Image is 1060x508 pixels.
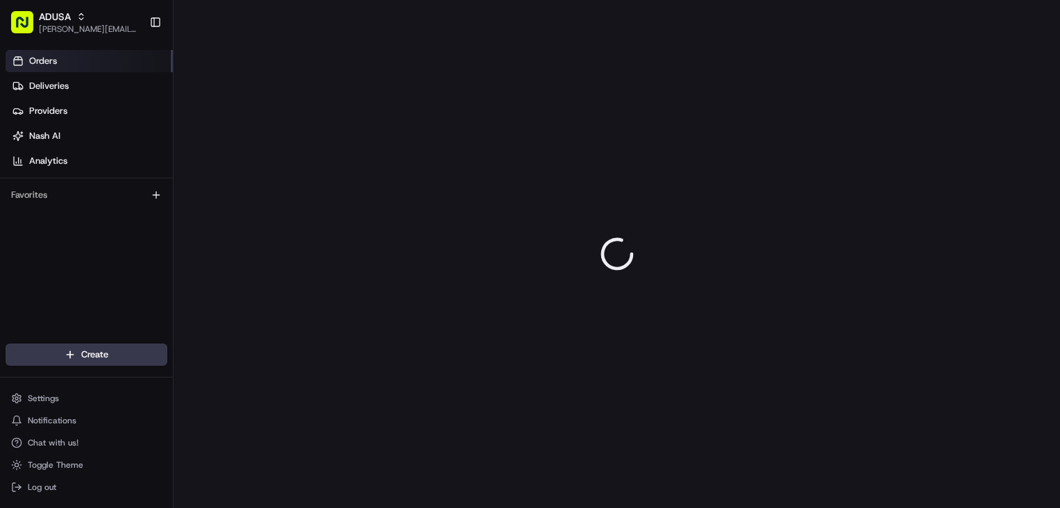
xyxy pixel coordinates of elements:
[117,274,128,285] div: 💻
[62,133,228,146] div: Start new chat
[29,155,67,167] span: Analytics
[14,14,42,42] img: Nash
[29,55,57,67] span: Orders
[29,130,60,142] span: Nash AI
[14,56,253,78] p: Welcome 👋
[6,344,167,366] button: Create
[6,50,173,72] a: Orders
[215,178,253,194] button: See all
[6,455,167,475] button: Toggle Theme
[28,415,76,426] span: Notifications
[62,146,191,158] div: We're available if you need us!
[6,433,167,452] button: Chat with us!
[112,267,228,292] a: 💻API Documentation
[6,100,173,122] a: Providers
[138,307,168,317] span: Pylon
[123,215,151,226] span: [DATE]
[28,273,106,287] span: Knowledge Base
[14,180,93,192] div: Past conversations
[28,437,78,448] span: Chat with us!
[39,24,138,35] button: [PERSON_NAME][EMAIL_ADDRESS][PERSON_NAME][DOMAIN_NAME]
[236,137,253,153] button: Start new chat
[6,75,173,97] a: Deliveries
[36,90,229,104] input: Clear
[28,459,83,471] span: Toggle Theme
[14,133,39,158] img: 1736555255976-a54dd68f-1ca7-489b-9aae-adbdc363a1c4
[29,105,67,117] span: Providers
[14,274,25,285] div: 📗
[8,267,112,292] a: 📗Knowledge Base
[6,125,173,147] a: Nash AI
[6,411,167,430] button: Notifications
[131,273,223,287] span: API Documentation
[28,482,56,493] span: Log out
[6,389,167,408] button: Settings
[6,477,167,497] button: Log out
[6,6,144,39] button: ADUSA[PERSON_NAME][EMAIL_ADDRESS][PERSON_NAME][DOMAIN_NAME]
[115,215,120,226] span: •
[29,133,54,158] img: 9188753566659_6852d8bf1fb38e338040_72.png
[81,348,108,361] span: Create
[28,393,59,404] span: Settings
[98,306,168,317] a: Powered byPylon
[29,80,69,92] span: Deliveries
[39,10,71,24] button: ADUSA
[14,202,36,224] img: JAMES SWIONTEK
[6,184,167,206] div: Favorites
[43,215,112,226] span: [PERSON_NAME]
[6,150,173,172] a: Analytics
